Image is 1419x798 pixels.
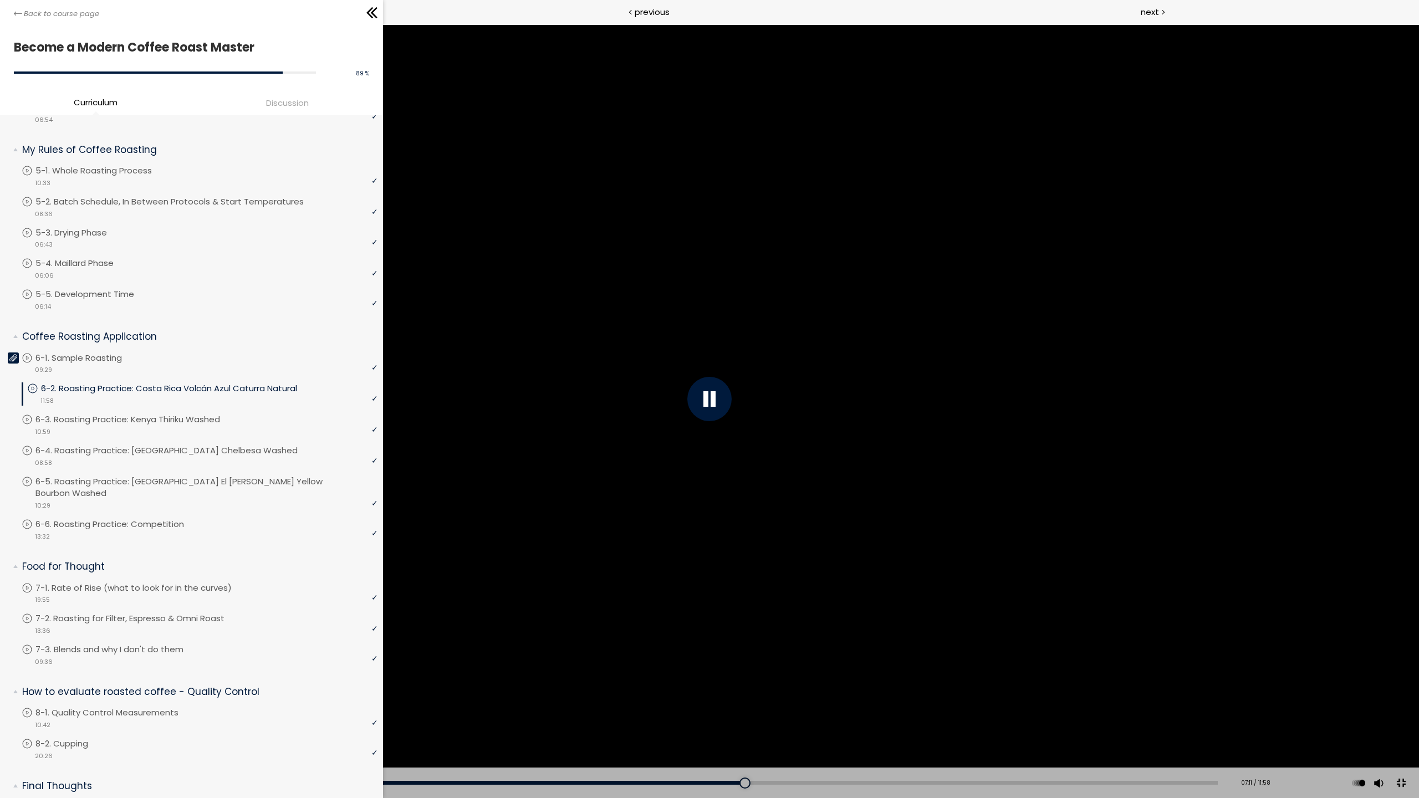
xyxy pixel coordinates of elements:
p: How to evaluate roasted coffee - Quality Control [22,685,369,699]
p: 8-1. Quality Control Measurements [35,707,201,719]
span: 10:59 [35,427,50,437]
span: 06:14 [35,302,51,311]
span: 19:55 [35,595,50,605]
p: My Rules of Coffee Roasting [22,143,369,157]
p: Food for Thought [22,560,369,574]
div: 07:11 / 11:58 [1228,779,1270,787]
span: 06:43 [35,240,53,249]
p: 5-5. Development Time [35,288,156,300]
p: 6-3. Roasting Practice: Kenya Thiriku Washed [35,413,242,426]
p: 5-2. Batch Schedule, In Between Protocols & Start Temperatures [35,196,326,208]
h1: Become a Modern Coffee Roast Master [14,37,364,58]
span: next [1141,6,1159,18]
span: 09:29 [35,365,52,375]
span: 89 % [356,69,369,78]
p: 6-4. Roasting Practice: [GEOGRAPHIC_DATA] Chelbesa Washed [35,444,320,457]
p: 7-2. Roasting for Filter, Espresso & Omni Roast [35,612,247,625]
span: 13:36 [35,626,50,636]
span: Discussion [266,96,309,109]
p: 5-4. Maillard Phase [35,257,136,269]
span: 08:58 [35,458,52,468]
p: 6-5. Roasting Practice: [GEOGRAPHIC_DATA] El [PERSON_NAME] Yellow Bourbon Washed [35,475,377,500]
p: 7-3. Blends and why I don't do them [35,643,206,656]
span: Curriculum [74,96,118,109]
p: 6-1. Sample Roasting [35,352,144,364]
p: 5-1. Whole Roasting Process [35,165,174,177]
span: previous [635,6,670,18]
span: 11:58 [40,396,54,406]
span: 06:54 [35,115,53,125]
p: Final Thoughts [22,779,369,793]
span: 20:26 [35,751,53,761]
span: Back to course page [24,8,99,19]
p: 6-2. Roasting Practice: Costa Rica Volcán Azul Caturra Natural [41,382,319,395]
span: 06:06 [35,271,54,280]
span: 10:42 [35,720,50,730]
span: 09:36 [35,657,53,667]
span: 10:29 [35,501,50,510]
span: 13:32 [35,532,50,541]
a: Back to course page [14,8,99,19]
span: 08:36 [35,209,53,219]
p: 8-2. Cupping [35,738,110,750]
p: Coffee Roasting Application [22,330,369,344]
span: 10:33 [35,178,50,188]
p: 5-3. Drying Phase [35,227,129,239]
p: 6-6. Roasting Practice: Competition [35,518,206,530]
p: 7-1. Rate of Rise (what to look for in the curves) [35,582,254,594]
